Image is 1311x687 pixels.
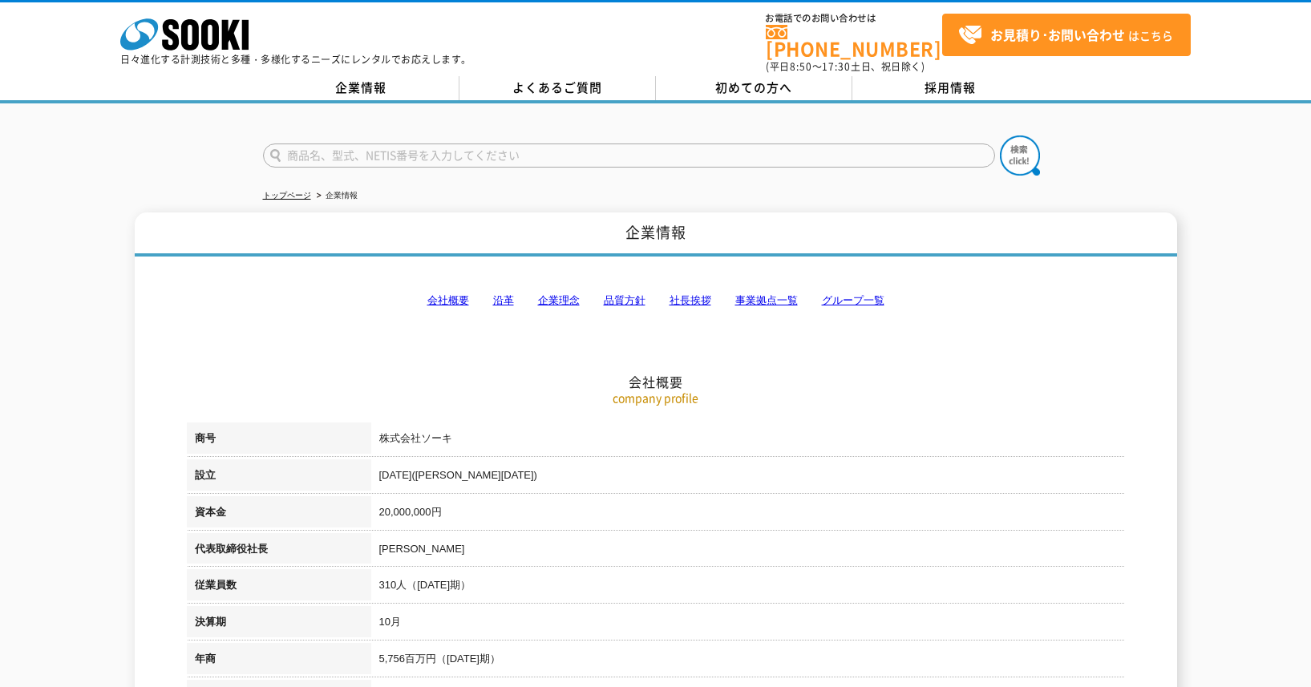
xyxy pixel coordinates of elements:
[187,459,371,496] th: 設立
[459,76,656,100] a: よくあるご質問
[670,294,711,306] a: 社長挨拶
[187,606,371,643] th: 決算期
[187,569,371,606] th: 従業員数
[371,459,1125,496] td: [DATE]([PERSON_NAME][DATE])
[371,569,1125,606] td: 310人（[DATE]期）
[1000,135,1040,176] img: btn_search.png
[990,25,1125,44] strong: お見積り･お問い合わせ
[766,14,942,23] span: お電話でのお問い合わせは
[822,59,851,74] span: 17:30
[263,76,459,100] a: 企業情報
[604,294,645,306] a: 品質方針
[493,294,514,306] a: 沿革
[942,14,1191,56] a: お見積り･お問い合わせはこちら
[538,294,580,306] a: 企業理念
[766,59,925,74] span: (平日 ～ 土日、祝日除く)
[958,23,1173,47] span: はこちら
[371,422,1125,459] td: 株式会社ソーキ
[187,533,371,570] th: 代表取締役社長
[187,496,371,533] th: 資本金
[314,188,358,204] li: 企業情報
[852,76,1049,100] a: 採用情報
[263,143,995,168] input: 商品名、型式、NETIS番号を入力してください
[263,191,311,200] a: トップページ
[427,294,469,306] a: 会社概要
[790,59,812,74] span: 8:50
[715,79,792,96] span: 初めての方へ
[735,294,798,306] a: 事業拠点一覧
[371,533,1125,570] td: [PERSON_NAME]
[187,422,371,459] th: 商号
[656,76,852,100] a: 初めての方へ
[371,643,1125,680] td: 5,756百万円（[DATE]期）
[187,643,371,680] th: 年商
[120,55,471,64] p: 日々進化する計測技術と多種・多様化するニーズにレンタルでお応えします。
[135,212,1177,257] h1: 企業情報
[371,606,1125,643] td: 10月
[187,213,1125,390] h2: 会社概要
[822,294,884,306] a: グループ一覧
[187,390,1125,406] p: company profile
[371,496,1125,533] td: 20,000,000円
[766,25,942,58] a: [PHONE_NUMBER]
